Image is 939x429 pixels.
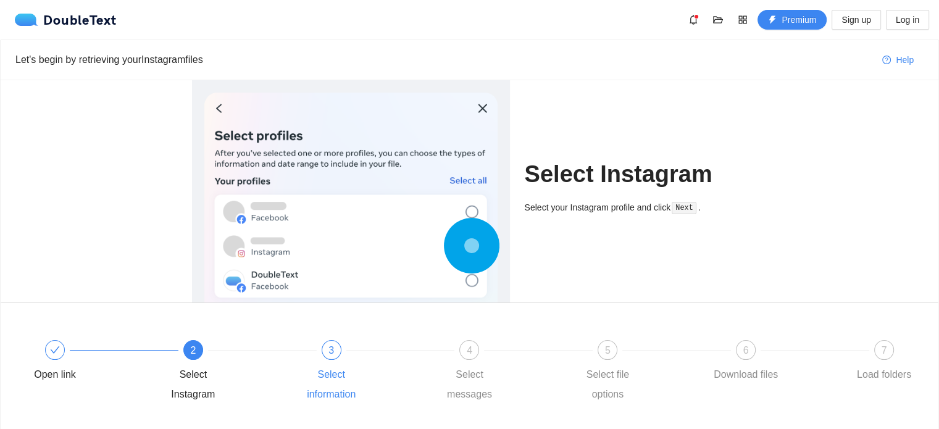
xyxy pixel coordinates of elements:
[15,14,117,26] div: DoubleText
[872,50,924,70] button: question-circleHelp
[882,56,891,65] span: question-circle
[857,365,911,385] div: Load folders
[572,340,710,404] div: 5Select file options
[684,15,703,25] span: bell
[433,365,505,404] div: Select messages
[743,345,749,356] span: 6
[882,345,887,356] span: 7
[190,345,196,356] span: 2
[782,13,816,27] span: Premium
[710,340,848,385] div: 6Download files
[433,340,572,404] div: 4Select messages
[467,345,472,356] span: 4
[328,345,334,356] span: 3
[15,52,872,67] div: Let's begin by retrieving your Instagram files
[886,10,929,30] button: Log in
[733,15,752,25] span: appstore
[525,160,748,189] h1: Select Instagram
[572,365,643,404] div: Select file options
[525,201,748,215] div: Select your Instagram profile and click .
[157,340,296,404] div: 2Select Instagram
[605,345,611,356] span: 5
[683,10,703,30] button: bell
[733,10,753,30] button: appstore
[157,365,229,404] div: Select Instagram
[296,365,367,404] div: Select information
[50,345,60,355] span: check
[15,14,43,26] img: logo
[896,13,919,27] span: Log in
[714,365,778,385] div: Download files
[296,340,434,404] div: 3Select information
[841,13,870,27] span: Sign up
[34,365,76,385] div: Open link
[15,14,117,26] a: logoDoubleText
[708,10,728,30] button: folder-open
[832,10,880,30] button: Sign up
[848,340,920,385] div: 7Load folders
[19,340,157,385] div: Open link
[768,15,777,25] span: thunderbolt
[672,202,696,214] code: Next
[757,10,827,30] button: thunderboltPremium
[896,53,914,67] span: Help
[709,15,727,25] span: folder-open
